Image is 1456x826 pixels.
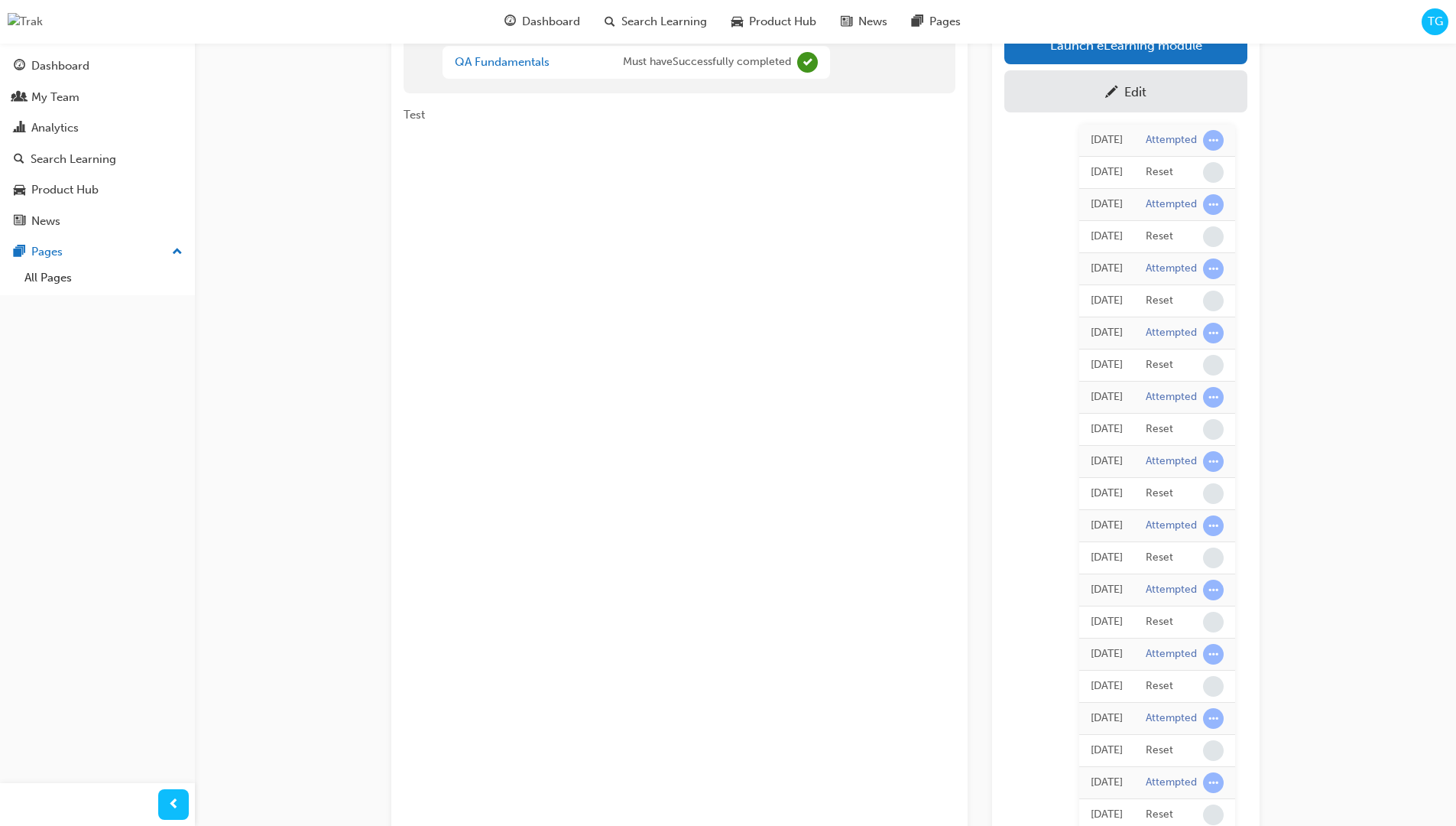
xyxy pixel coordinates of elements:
span: guage-icon [14,60,25,73]
span: learningRecordVerb_ATTEMPT-icon [1203,515,1224,536]
div: Fri Sep 26 2025 04:41:28 GMT+0000 (Coordinated Universal Time) [1091,228,1123,246]
span: learningRecordVerb_NONE-icon [1203,419,1224,440]
div: Attempted [1146,133,1197,148]
button: DashboardMy TeamAnalyticsSearch LearningProduct HubNews [6,49,189,238]
div: Attempted [1146,711,1197,726]
div: Fri Sep 26 2025 06:31:14 GMT+0000 (Coordinated Universal Time) [1091,164,1123,181]
span: prev-icon [168,795,180,815]
button: Pages [6,238,189,266]
div: Mon Sep 15 2025 07:47:33 GMT+0000 (Coordinated Universal Time) [1091,774,1123,792]
span: learningRecordVerb_ATTEMPT-icon [1203,580,1224,600]
span: search-icon [14,153,24,167]
span: Dashboard [522,13,580,31]
span: learningRecordVerb_ATTEMPT-icon [1203,130,1224,151]
a: pages-iconPages [900,6,973,37]
span: learningRecordVerb_NONE-icon [1203,805,1224,825]
span: Product Hub [749,13,816,31]
a: car-iconProduct Hub [719,6,829,37]
div: Analytics [31,119,79,137]
div: Mon Sep 22 2025 07:48:45 GMT+0000 (Coordinated Universal Time) [1091,613,1123,631]
div: Pages [31,243,63,261]
a: All Pages [18,266,189,290]
div: Attempted [1146,647,1197,662]
div: Edit [1124,84,1146,99]
div: Reset [1146,358,1173,372]
span: news-icon [14,215,25,229]
div: Search Learning [31,151,116,168]
div: Attempted [1146,197,1197,212]
span: learningRecordVerb_NONE-icon [1203,548,1224,568]
span: chart-icon [14,122,25,135]
div: Reset [1146,294,1173,308]
div: Reset [1146,486,1173,501]
div: Attempted [1146,454,1197,469]
a: Edit [1004,70,1247,112]
span: Pages [929,13,961,31]
a: My Team [6,83,189,112]
span: pages-icon [14,246,25,259]
a: Search Learning [6,145,189,174]
div: Product Hub [31,181,99,199]
div: Thu Sep 18 2025 23:56:08 GMT+0000 (Coordinated Universal Time) [1091,678,1123,695]
div: Reset [1146,422,1173,437]
div: Fri Sep 26 2025 04:18:43 GMT+0000 (Coordinated Universal Time) [1091,324,1123,342]
a: News [6,207,189,236]
span: learningRecordVerb_ATTEMPT-icon [1203,323,1224,343]
div: Reset [1146,615,1173,629]
span: learningRecordVerb_NONE-icon [1203,483,1224,504]
span: learningRecordVerb_ATTEMPT-icon [1203,644,1224,665]
div: Fri Sep 26 2025 06:30:31 GMT+0000 (Coordinated Universal Time) [1091,196,1123,213]
div: News [31,213,60,230]
div: Tue Sep 23 2025 14:58:22 GMT+0000 (Coordinated Universal Time) [1091,356,1123,374]
div: Tue Sep 30 2025 03:25:13 GMT+0000 (Coordinated Universal Time) [1091,132,1123,149]
span: learningRecordVerb_ATTEMPT-icon [1203,259,1224,279]
span: learningRecordVerb_ATTEMPT-icon [1203,194,1224,215]
div: Reset [1146,229,1173,244]
a: guage-iconDashboard [492,6,592,37]
span: learningRecordVerb_NONE-icon [1203,226,1224,247]
a: search-iconSearch Learning [592,6,719,37]
div: Thu Sep 18 2025 23:55:25 GMT+0000 (Coordinated Universal Time) [1091,710,1123,727]
span: learningRecordVerb_NONE-icon [1203,676,1224,697]
div: Tue Sep 23 2025 06:38:02 GMT+0000 (Coordinated Universal Time) [1091,549,1123,567]
div: Tue Sep 23 2025 06:37:18 GMT+0000 (Coordinated Universal Time) [1091,581,1123,599]
span: people-icon [14,91,25,105]
span: learningRecordVerb_NONE-icon [1203,612,1224,633]
a: QA Fundamentals [455,55,550,69]
span: pencil-icon [1105,86,1118,101]
div: Mon Sep 15 2025 07:48:17 GMT+0000 (Coordinated Universal Time) [1091,742,1123,759]
span: learningRecordVerb_NONE-icon [1203,355,1224,376]
span: learningRecordVerb_ATTEMPT-icon [1203,387,1224,408]
div: Tue Sep 23 2025 14:36:09 GMT+0000 (Coordinated Universal Time) [1091,421,1123,438]
div: Reset [1146,679,1173,694]
span: search-icon [605,12,615,31]
div: Reset [1146,808,1173,822]
div: Tue Sep 23 2025 14:35:23 GMT+0000 (Coordinated Universal Time) [1091,453,1123,470]
a: Analytics [6,114,189,142]
span: Complete [797,52,818,73]
span: car-icon [731,12,743,31]
button: TG [1422,8,1448,35]
span: pages-icon [912,12,923,31]
span: up-icon [172,242,183,262]
span: learningRecordVerb_ATTEMPT-icon [1203,772,1224,793]
div: You've met the eligibility requirements for this learning resource. [443,25,830,82]
span: learningRecordVerb_NONE-icon [1203,291,1224,311]
div: Reset [1146,743,1173,758]
a: news-iconNews [829,6,900,37]
div: Attempted [1146,519,1197,533]
span: learningRecordVerb_ATTEMPT-icon [1203,708,1224,729]
div: Reset [1146,551,1173,565]
div: Mon Sep 22 2025 07:48:02 GMT+0000 (Coordinated Universal Time) [1091,646,1123,663]
div: Tue Sep 23 2025 07:00:21 GMT+0000 (Coordinated Universal Time) [1091,485,1123,502]
span: Test [404,108,425,122]
span: guage-icon [504,12,516,31]
a: Launch eLearning module [1004,26,1247,64]
a: Product Hub [6,176,189,204]
div: Dashboard [31,57,89,75]
span: Must have Successfully completed [623,54,791,71]
img: Trak [8,13,43,31]
span: TG [1428,13,1443,31]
